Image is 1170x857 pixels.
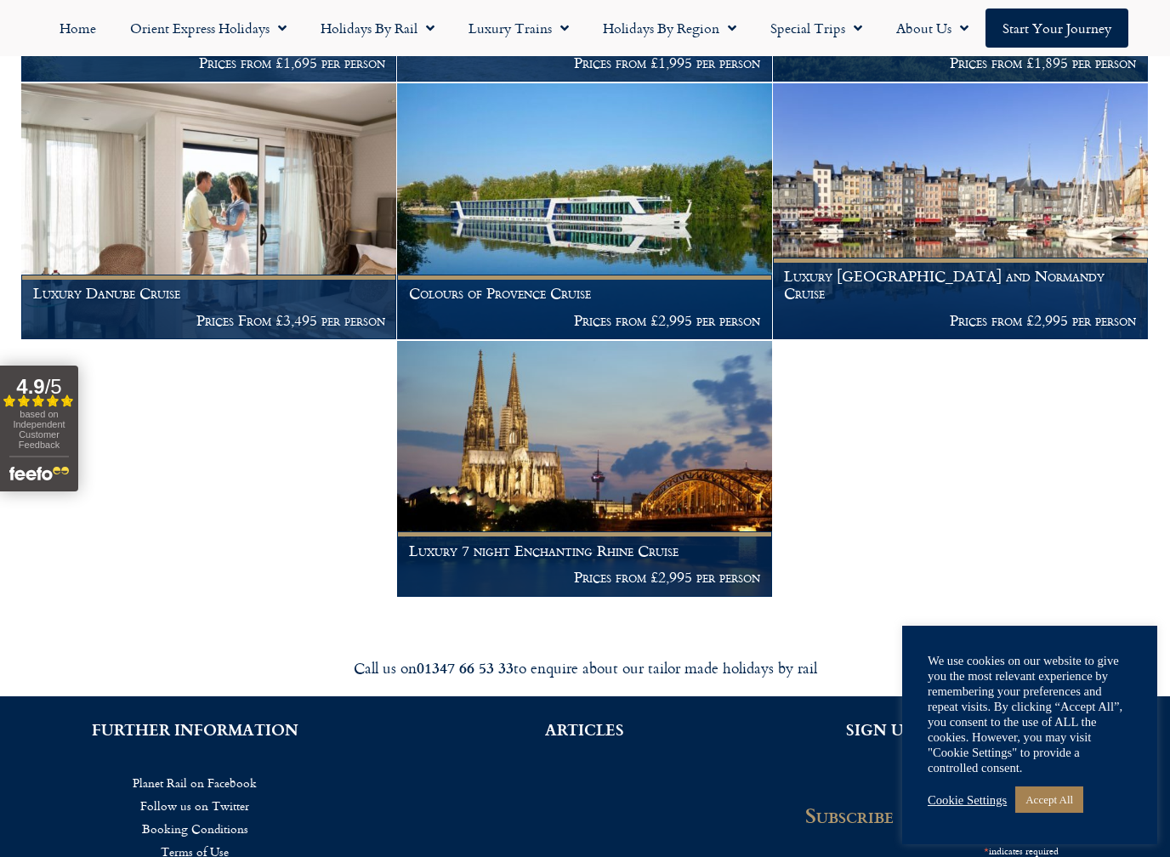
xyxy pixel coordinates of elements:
[21,83,397,340] a: Luxury Danube Cruise Prices From £3,495 per person
[397,83,773,340] a: Colours of Provence Cruise Prices from £2,995 per person
[985,9,1128,48] a: Start your Journey
[1015,786,1083,813] a: Accept All
[805,803,1069,827] h2: Subscribe
[109,658,1061,678] div: Call us on to enquire about our tailor made holidays by rail
[773,83,1149,340] a: Luxury [GEOGRAPHIC_DATA] and Normandy Cruise Prices from £2,995 per person
[26,817,365,840] a: Booking Conditions
[409,54,761,71] p: Prices from £1,995 per person
[416,722,755,737] h2: ARTICLES
[409,569,761,586] p: Prices from £2,995 per person
[784,54,1136,71] p: Prices from £1,895 per person
[879,9,985,48] a: About Us
[26,771,365,794] a: Planet Rail on Facebook
[26,794,365,817] a: Follow us on Twitter
[784,312,1136,329] p: Prices from £2,995 per person
[805,722,1144,752] h2: SIGN UP FOR THE PLANET RAIL NEWSLETTER
[409,312,761,329] p: Prices from £2,995 per person
[928,792,1007,808] a: Cookie Settings
[753,9,879,48] a: Special Trips
[33,285,385,302] h1: Luxury Danube Cruise
[409,285,761,302] h1: Colours of Provence Cruise
[784,268,1136,301] h1: Luxury [GEOGRAPHIC_DATA] and Normandy Cruise
[43,9,113,48] a: Home
[452,9,586,48] a: Luxury Trains
[304,9,452,48] a: Holidays by Rail
[113,9,304,48] a: Orient Express Holidays
[33,54,385,71] p: Prices from £1,695 per person
[586,9,753,48] a: Holidays by Region
[417,656,514,678] strong: 01347 66 53 33
[26,722,365,737] h2: FURTHER INFORMATION
[409,542,761,559] h1: Luxury 7 night Enchanting Rhine Cruise
[397,341,773,598] a: Luxury 7 night Enchanting Rhine Cruise Prices from £2,995 per person
[33,312,385,329] p: Prices From £3,495 per person
[928,653,1132,775] div: We use cookies on our website to give you the most relevant experience by remembering your prefer...
[9,9,1161,48] nav: Menu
